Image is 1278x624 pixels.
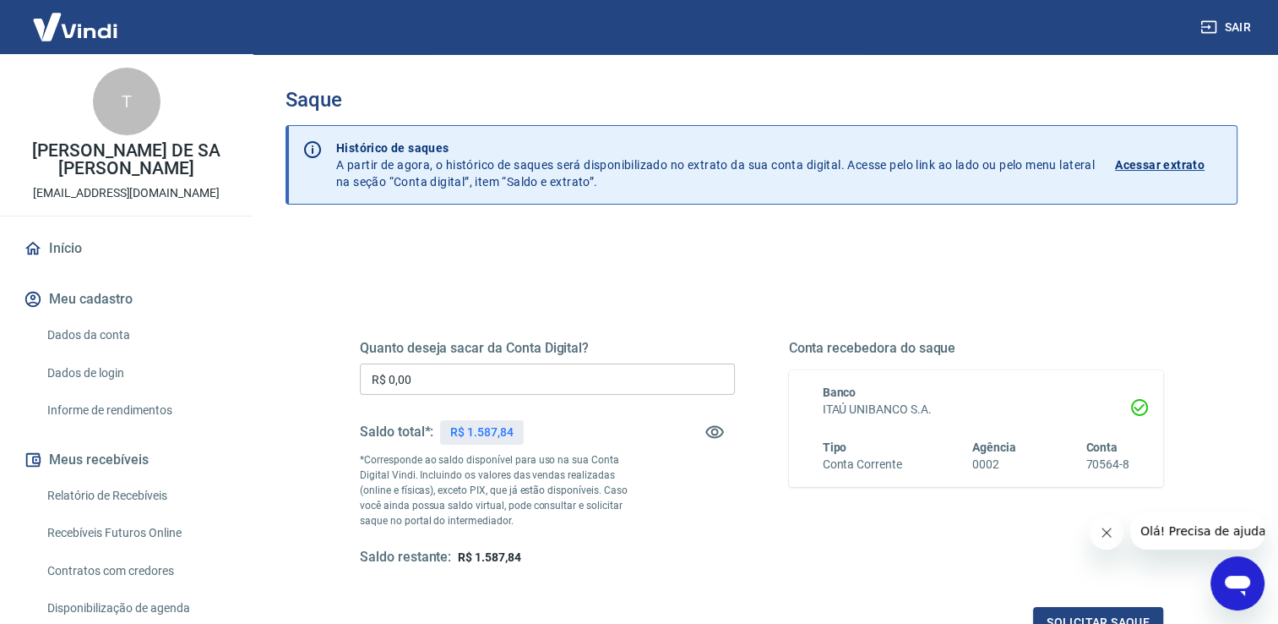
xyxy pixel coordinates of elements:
[20,281,232,318] button: Meu cadastro
[458,550,520,564] span: R$ 1.587,84
[1115,140,1223,190] a: Acessar extrato
[360,549,451,567] h5: Saldo restante:
[41,479,232,513] a: Relatório de Recebíveis
[1130,512,1264,550] iframe: Mensagem da empresa
[360,340,735,357] h5: Quanto deseja sacar da Conta Digital?
[1210,556,1264,610] iframe: Botão para abrir a janela de mensagens
[360,424,433,441] h5: Saldo total*:
[41,393,232,428] a: Informe de rendimentos
[20,230,232,267] a: Início
[1090,516,1123,550] iframe: Fechar mensagem
[20,1,130,52] img: Vindi
[20,441,232,479] button: Meus recebíveis
[41,516,232,550] a: Recebíveis Futuros Online
[972,441,1016,454] span: Agência
[823,401,1130,419] h6: ITAÚ UNIBANCO S.A.
[972,456,1016,473] h6: 0002
[41,318,232,353] a: Dados da conta
[41,554,232,588] a: Contratos com credores
[823,386,857,399] span: Banco
[823,456,902,473] h6: Conta Corrente
[823,441,847,454] span: Tipo
[14,142,239,178] p: [PERSON_NAME] DE SA [PERSON_NAME]
[33,184,220,202] p: [EMAIL_ADDRESS][DOMAIN_NAME]
[41,356,232,391] a: Dados de login
[336,140,1095,156] p: Histórico de saques
[789,340,1164,357] h5: Conta recebedora do saque
[1085,456,1129,473] h6: 70564-8
[1197,12,1258,43] button: Sair
[10,12,142,25] span: Olá! Precisa de ajuda?
[1085,441,1118,454] span: Conta
[360,452,641,528] p: *Corresponde ao saldo disponível para uso na sua Conta Digital Vindi. Incluindo os valores das ve...
[1115,156,1205,173] p: Acessar extrato
[286,88,1237,112] h3: Saque
[450,424,513,441] p: R$ 1.587,84
[93,68,160,135] div: T
[336,140,1095,190] p: A partir de agora, o histórico de saques será disponibilizado no extrato da sua conta digital. Ac...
